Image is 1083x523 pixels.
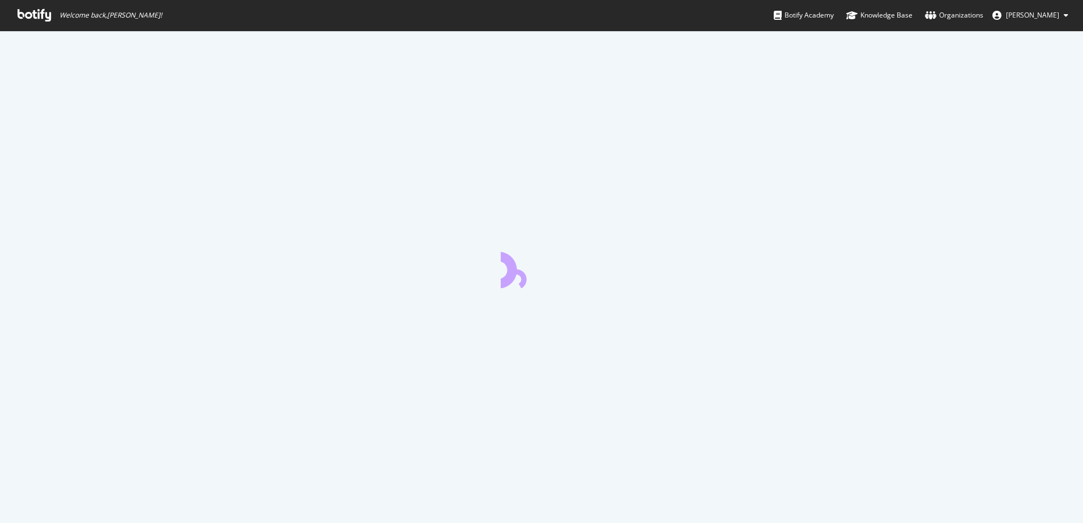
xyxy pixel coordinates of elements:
[59,11,162,20] span: Welcome back, [PERSON_NAME] !
[774,10,834,21] div: Botify Academy
[846,10,913,21] div: Knowledge Base
[501,247,582,288] div: animation
[925,10,983,21] div: Organizations
[983,6,1077,24] button: [PERSON_NAME]
[1006,10,1059,20] span: Alexa Kiradzhibashyan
